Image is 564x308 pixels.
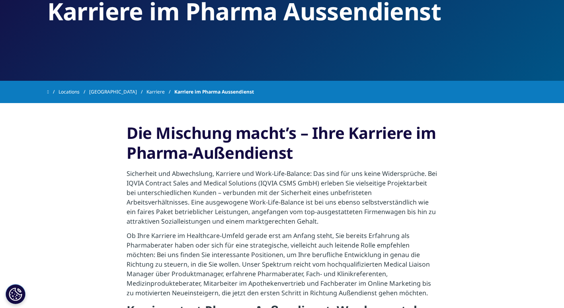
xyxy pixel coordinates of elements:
a: Karriere [146,85,174,99]
span: Karriere im Pharma Aussendienst [174,85,254,99]
p: Sicherheit und Abwechslung, Karriere und Work-Life-Balance: Das sind für uns keine Widersprüche. ... [127,169,437,231]
a: Locations [59,85,89,99]
button: Cookie-Einstellungen [6,284,25,304]
p: Ob Ihre Karriere im Healthcare-Umfeld gerade erst am Anfang steht, Sie bereits Erfahrung als Phar... [127,231,437,302]
a: [GEOGRAPHIC_DATA] [89,85,146,99]
h3: Die Mischung macht’s – Ihre Karriere im Pharma-Außendienst [127,123,437,169]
